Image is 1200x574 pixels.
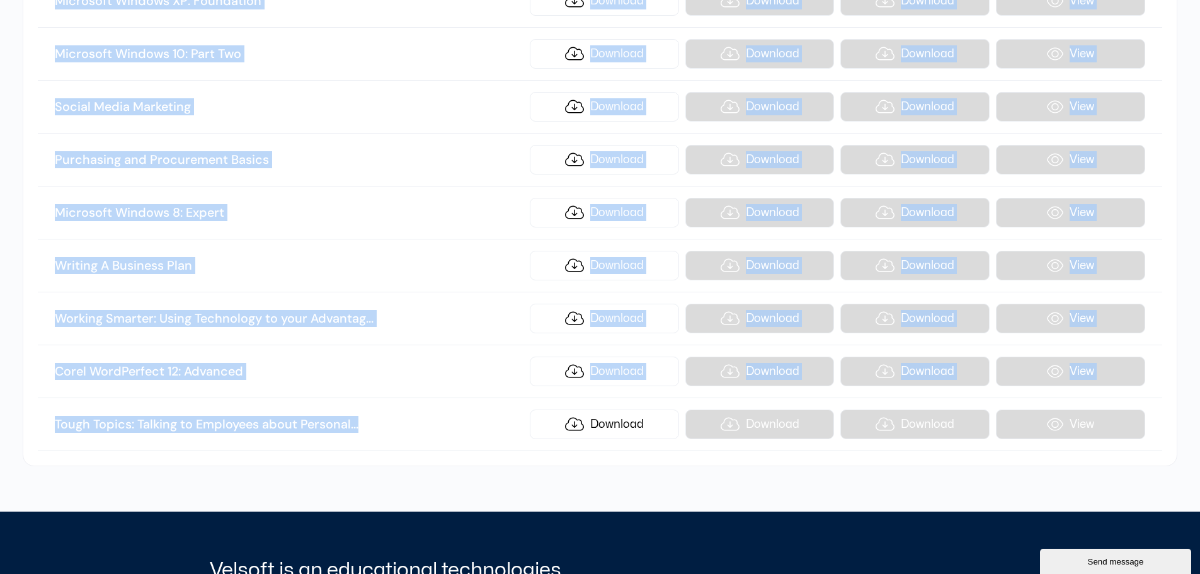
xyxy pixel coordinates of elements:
h3: Purchasing and Procurement Basics [55,152,523,168]
a: Download [530,198,679,227]
a: Download [530,92,679,122]
a: Download [530,39,679,69]
a: Download [530,357,679,386]
a: Download [530,145,679,175]
h3: Social Media Marketing [55,99,523,115]
h3: Working Smarter: Using Technology to your Advantag [55,311,523,327]
h3: Tough Topics: Talking to Employees about Personal [55,416,523,433]
a: Download [530,410,679,439]
h3: Corel WordPerfect 12: Advanced [55,364,523,380]
h3: Microsoft Windows 8: Expert [55,205,523,221]
h3: Microsoft Windows 10: Part Two [55,46,523,62]
iframe: chat widget [1040,546,1194,574]
span: ... [366,310,374,326]
h3: Writing A Business Plan [55,258,523,274]
span: ... [351,416,358,432]
a: Download [530,304,679,333]
a: Download [530,251,679,280]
